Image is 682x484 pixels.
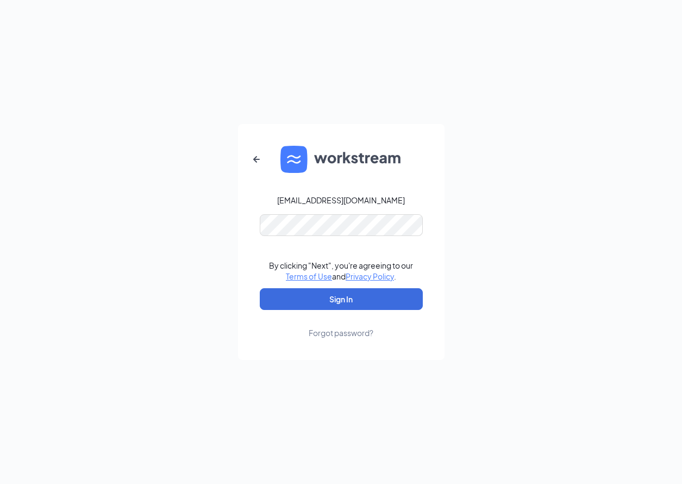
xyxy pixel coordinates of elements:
div: [EMAIL_ADDRESS][DOMAIN_NAME] [277,195,405,206]
svg: ArrowLeftNew [250,153,263,166]
a: Terms of Use [286,271,332,281]
div: By clicking "Next", you're agreeing to our and . [269,260,413,282]
button: Sign In [260,288,423,310]
div: Forgot password? [309,327,373,338]
a: Privacy Policy [346,271,394,281]
img: WS logo and Workstream text [280,146,402,173]
a: Forgot password? [309,310,373,338]
button: ArrowLeftNew [243,146,270,172]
